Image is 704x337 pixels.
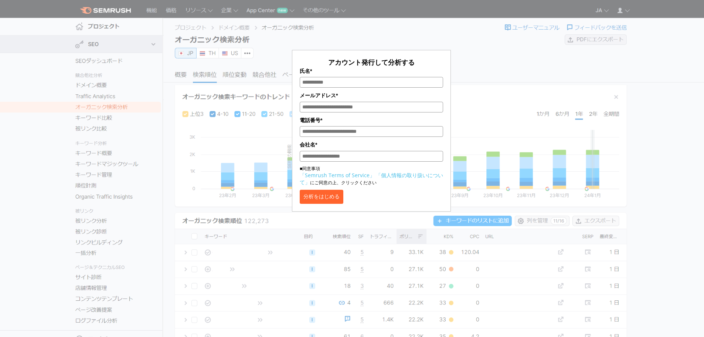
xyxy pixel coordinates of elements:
a: 「個人情報の取り扱いについて」 [300,172,443,186]
span: アカウント発行して分析する [328,58,415,67]
p: ■同意事項 にご同意の上、クリックください [300,165,443,186]
button: 分析をはじめる [300,190,343,204]
label: メールアドレス* [300,91,443,100]
label: 電話番号* [300,116,443,124]
a: 「Semrush Terms of Service」 [300,172,375,179]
